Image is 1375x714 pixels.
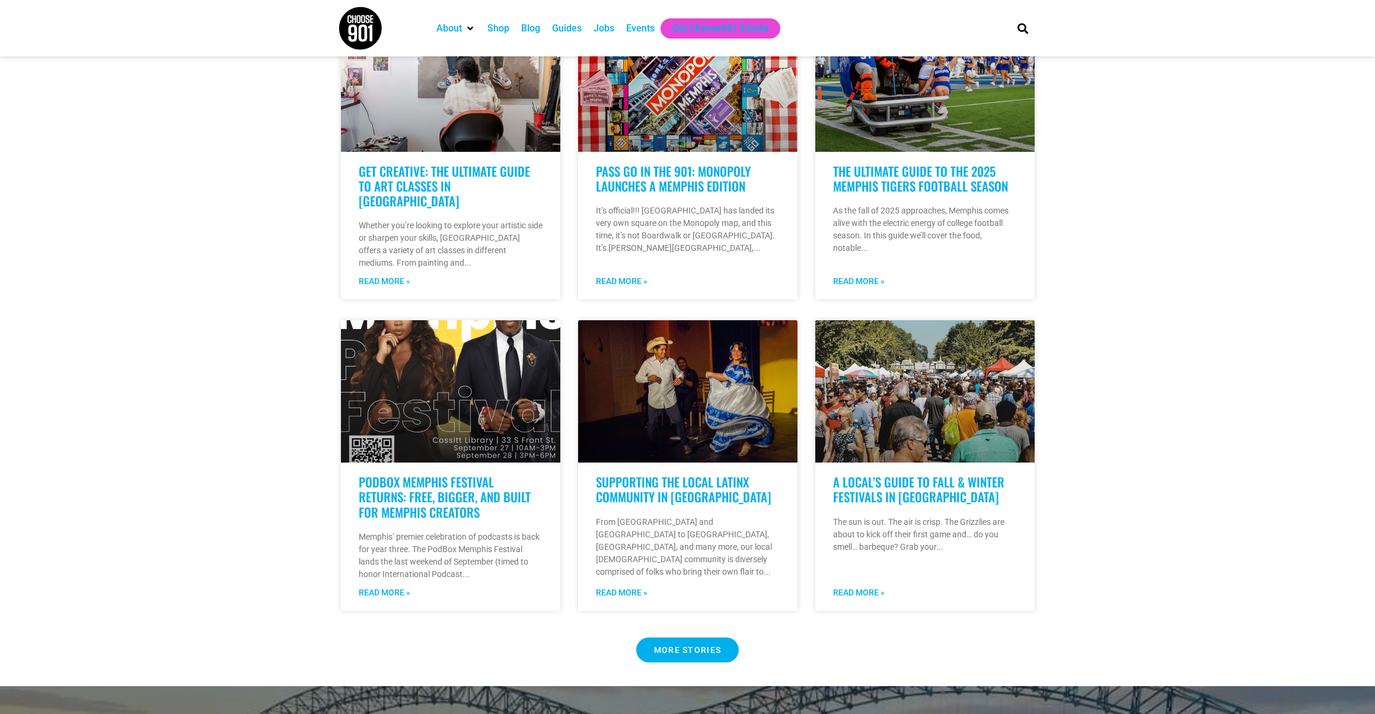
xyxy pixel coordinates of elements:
a: About [436,21,462,36]
p: Memphis’ premier celebration of podcasts is back for year three. The PodBox Memphis Festival land... [359,531,543,581]
nav: Main nav [430,18,997,39]
a: Supporting the Local Latinx Community in [GEOGRAPHIC_DATA] [596,473,771,506]
a: Guides [552,21,582,36]
p: The sun is out. The air is crisp. The Grizzlies are about to kick off their first game and… do yo... [833,516,1017,553]
a: Shop [487,21,509,36]
a: Jobs [594,21,614,36]
a: MORE STORIES [636,638,739,662]
a: Read more about The Ultimate Guide to the 2025 Memphis Tigers Football Season [833,275,885,288]
a: PodBox Memphis Festival Returns: Free, Bigger, and Built for Memphis Creators [359,473,531,521]
a: Get Creative: The Ultimate Guide to Art Classes in [GEOGRAPHIC_DATA] [359,162,530,210]
a: Get Choose901 Emails [672,21,768,36]
div: About [430,18,481,39]
p: It’s official!!! [GEOGRAPHIC_DATA] has landed its very own square on the Monopoly map, and this t... [596,205,780,254]
a: The Ultimate Guide to the 2025 Memphis Tigers Football Season [833,162,1008,195]
p: As the fall of 2025 approaches, Memphis comes alive with the electric energy of college football ... [833,205,1017,254]
a: A mascot and cheerleaders on a blue vehicle celebrate on a football field, with more cheerleaders... [815,9,1035,152]
a: Read more about Supporting the Local Latinx Community in Memphis [596,586,647,599]
a: Blog [521,21,540,36]
span: MORE STORIES [654,646,722,654]
div: Search [1013,18,1032,38]
a: Read more about A Local’s Guide to Fall & Winter Festivals in Memphis [833,586,885,599]
a: Read more about Get Creative: The Ultimate Guide to Art Classes in Memphis [359,275,410,288]
a: A Local’s Guide to Fall & Winter Festivals in [GEOGRAPHIC_DATA] [833,473,1004,506]
a: An artist sits in a chair painting a large portrait of two young musicians playing brass instrume... [341,9,560,152]
p: Whether you’re looking to explore your artistic side or sharpen your skills, [GEOGRAPHIC_DATA] of... [359,219,543,269]
a: Read more about Pass Go in the 901: Monopoly Launches a Memphis Edition [596,275,647,288]
a: Read more about PodBox Memphis Festival Returns: Free, Bigger, and Built for Memphis Creators [359,586,410,599]
a: Events [626,21,655,36]
p: From [GEOGRAPHIC_DATA] and [GEOGRAPHIC_DATA] to [GEOGRAPHIC_DATA], [GEOGRAPHIC_DATA], and many mo... [596,516,780,578]
a: Pass Go in the 901: Monopoly Launches a Memphis Edition [596,162,751,195]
